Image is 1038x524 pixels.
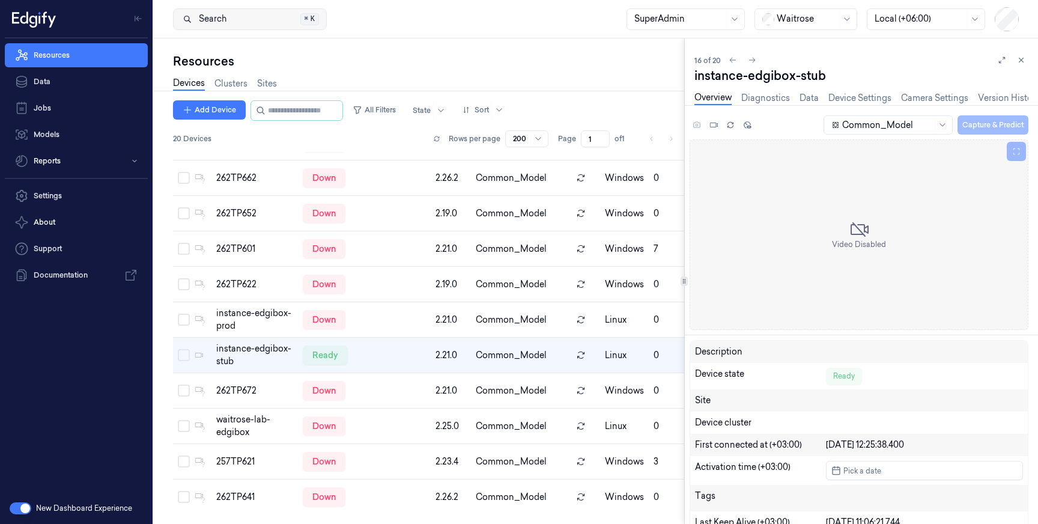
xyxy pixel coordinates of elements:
[178,314,190,326] button: Select row
[695,439,827,451] div: First connected at (+03:00)
[654,243,688,255] div: 7
[173,100,246,120] button: Add Device
[695,416,1023,429] div: Device cluster
[449,133,500,144] p: Rows per page
[216,491,293,504] div: 262TP641
[476,385,547,397] span: Common_Model
[303,310,345,329] div: down
[173,133,211,144] span: 20 Devices
[303,239,345,258] div: down
[694,67,1028,84] div: instance-edgibox-stub
[654,491,688,504] div: 0
[5,237,148,261] a: Support
[5,210,148,234] button: About
[303,346,348,365] div: ready
[5,43,148,67] a: Resources
[178,207,190,219] button: Select row
[695,368,827,385] div: Device state
[654,278,688,291] div: 0
[257,78,277,90] a: Sites
[216,172,293,184] div: 262TP662
[605,243,644,255] p: windows
[695,490,827,507] div: Tags
[476,491,547,504] span: Common_Model
[178,455,190,468] button: Select row
[654,349,688,362] div: 0
[436,385,466,397] div: 2.21.0
[605,172,644,184] p: windows
[173,8,327,30] button: Search⌘K
[841,465,881,477] span: Pick a date
[615,133,634,144] span: of 1
[436,491,466,504] div: 2.26.2
[173,53,684,70] div: Resources
[194,13,226,25] span: Search
[216,343,293,368] div: instance-edgibox-stub
[303,204,345,223] div: down
[800,92,819,105] a: Data
[216,385,293,397] div: 262TP672
[695,346,827,358] div: Description
[303,275,345,294] div: down
[216,413,293,439] div: waitrose-lab-edgibox
[303,487,345,507] div: down
[5,96,148,120] a: Jobs
[832,239,886,250] span: Video Disabled
[558,133,576,144] span: Page
[436,420,466,433] div: 2.25.0
[826,368,862,385] div: Ready
[826,461,1023,480] button: Pick a date
[178,491,190,503] button: Select row
[303,452,345,471] div: down
[741,92,790,105] a: Diagnostics
[476,420,547,433] span: Common_Model
[436,314,466,326] div: 2.21.0
[654,385,688,397] div: 0
[695,394,1023,407] div: Site
[216,207,293,220] div: 262TP652
[654,207,688,220] div: 0
[476,455,547,468] span: Common_Model
[5,149,148,173] button: Reports
[694,91,732,105] a: Overview
[436,278,466,291] div: 2.19.0
[178,385,190,397] button: Select row
[5,184,148,208] a: Settings
[605,385,644,397] p: windows
[654,420,688,433] div: 0
[436,455,466,468] div: 2.23.4
[476,278,547,291] span: Common_Model
[476,314,547,326] span: Common_Model
[476,349,547,362] span: Common_Model
[643,130,679,147] nav: pagination
[476,243,547,255] span: Common_Model
[476,207,547,220] span: Common_Model
[605,314,644,326] p: linux
[5,263,148,287] a: Documentation
[654,314,688,326] div: 0
[216,307,293,332] div: instance-edgibox-prod
[828,92,891,105] a: Device Settings
[694,55,721,65] span: 16 of 20
[436,172,466,184] div: 2.26.2
[348,100,401,120] button: All Filters
[129,9,148,28] button: Toggle Navigation
[826,439,1023,451] div: [DATE] 12:25:38.400
[5,123,148,147] a: Models
[178,349,190,361] button: Select row
[178,172,190,184] button: Select row
[214,78,247,90] a: Clusters
[216,243,293,255] div: 262TP601
[303,168,345,187] div: down
[605,278,644,291] p: windows
[303,381,345,400] div: down
[436,349,466,362] div: 2.21.0
[605,420,644,433] p: linux
[178,420,190,432] button: Select row
[654,455,688,468] div: 3
[216,278,293,291] div: 262TP622
[695,461,827,480] div: Activation time (+03:00)
[5,70,148,94] a: Data
[173,77,205,91] a: Devices
[605,491,644,504] p: windows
